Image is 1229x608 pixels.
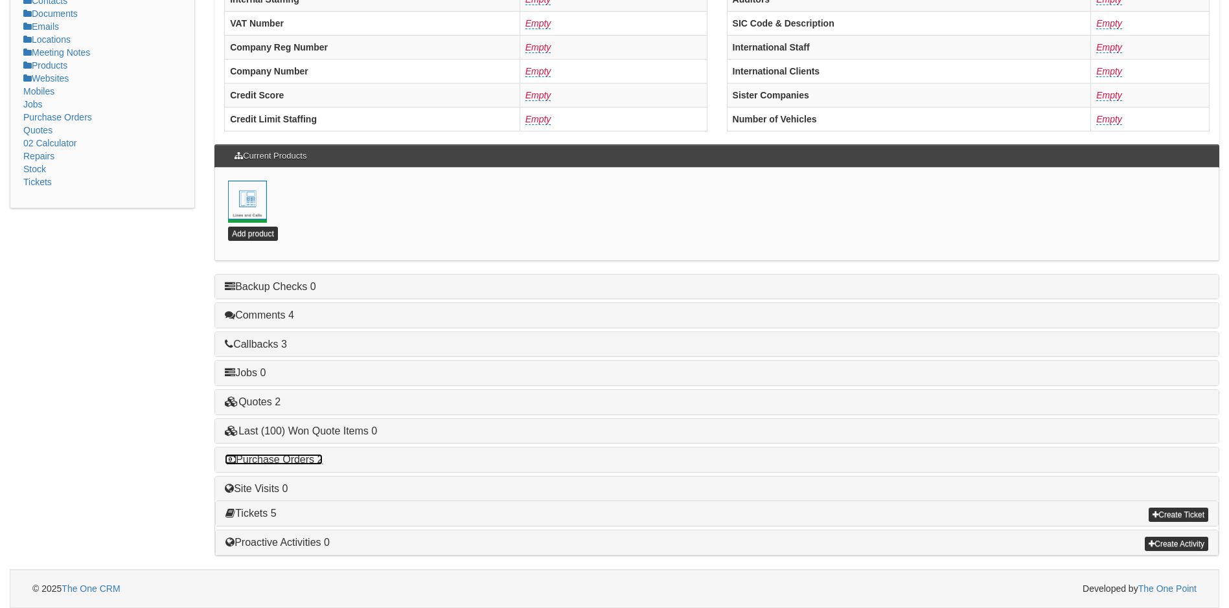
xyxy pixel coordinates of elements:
a: Purchase Orders [23,112,92,122]
a: Purchase Orders 2 [225,454,323,465]
a: Empty [525,42,551,53]
a: Documents [23,8,78,19]
a: Site Visits 0 [225,483,288,494]
a: Lines & Calls<br> 9th May 2017 <br> No to date [228,181,267,220]
a: Locations [23,34,71,45]
a: Callbacks 3 [225,339,287,350]
a: Quotes [23,125,52,135]
a: The One CRM [62,583,120,594]
a: Mobiles [23,86,54,96]
th: Company Number [225,59,520,83]
a: Proactive Activities 0 [225,537,330,548]
a: Last (100) Won Quote Items 0 [225,425,377,436]
a: Empty [1096,42,1122,53]
a: Websites [23,73,69,84]
a: Create Activity [1145,537,1208,551]
a: Empty [525,114,551,125]
a: Products [23,60,67,71]
th: International Clients [727,59,1091,83]
a: Stock [23,164,46,174]
a: 02 Calculator [23,138,77,148]
a: Tickets 5 [225,508,276,519]
th: Number of Vehicles [727,107,1091,131]
a: Empty [525,90,551,101]
a: Jobs [23,99,43,109]
a: Tickets [23,177,52,187]
th: VAT Number [225,11,520,35]
a: Empty [1096,18,1122,29]
span: Developed by [1083,582,1197,595]
a: Jobs 0 [225,367,266,378]
a: Add product [228,227,278,241]
a: The One Point [1138,583,1197,594]
th: International Staff [727,35,1091,59]
a: Empty [525,66,551,77]
th: Credit Score [225,83,520,107]
th: SIC Code & Description [727,11,1091,35]
a: Quotes 2 [225,396,281,407]
th: Sister Companies [727,83,1091,107]
span: © 2025 [32,583,121,594]
a: Create Ticket [1149,508,1208,522]
a: Repairs [23,151,54,161]
th: Company Reg Number [225,35,520,59]
th: Credit Limit Staffing [225,107,520,131]
a: Emails [23,21,59,32]
a: Empty [1096,90,1122,101]
a: Empty [1096,66,1122,77]
h3: Current Products [228,145,313,167]
img: lines-and-calls.png [228,181,267,220]
a: Meeting Notes [23,47,90,58]
a: Backup Checks 0 [225,281,316,292]
a: Empty [525,18,551,29]
a: Empty [1096,114,1122,125]
a: Comments 4 [225,310,294,321]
